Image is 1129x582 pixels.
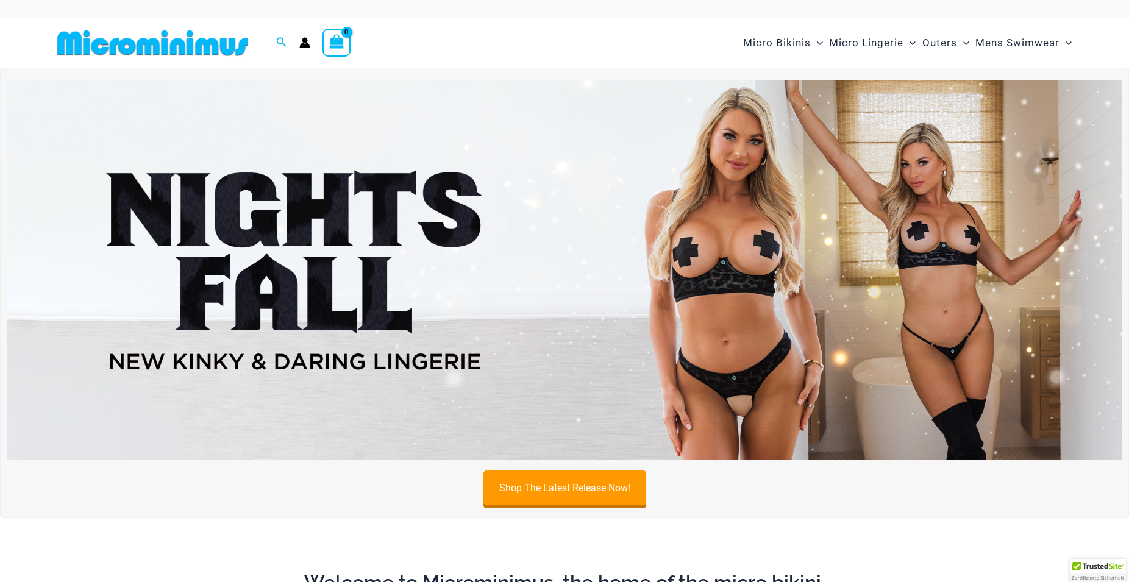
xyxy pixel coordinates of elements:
a: Micro BikinisMenu ToggleMenu Toggle [740,24,826,62]
a: Shop The Latest Release Now! [483,470,646,505]
span: Outers [922,27,957,59]
span: Menu Toggle [903,27,916,59]
span: Menu Toggle [811,27,823,59]
img: Night's Fall Silver Leopard Pack [7,80,1122,460]
a: Micro LingerieMenu ToggleMenu Toggle [826,24,919,62]
img: MM SHOP LOGO FLAT [52,29,253,57]
div: TrustedSite Certified [1070,559,1126,582]
span: Mens Swimwear [975,27,1060,59]
span: Menu Toggle [957,27,969,59]
a: View Shopping Cart, empty [322,29,351,57]
span: Menu Toggle [1060,27,1072,59]
a: Mens SwimwearMenu ToggleMenu Toggle [972,24,1075,62]
a: Account icon link [299,37,310,48]
nav: Site Navigation [738,23,1077,63]
a: OutersMenu ToggleMenu Toggle [919,24,972,62]
a: Search icon link [276,35,287,51]
span: Micro Bikinis [743,27,811,59]
span: Micro Lingerie [829,27,903,59]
